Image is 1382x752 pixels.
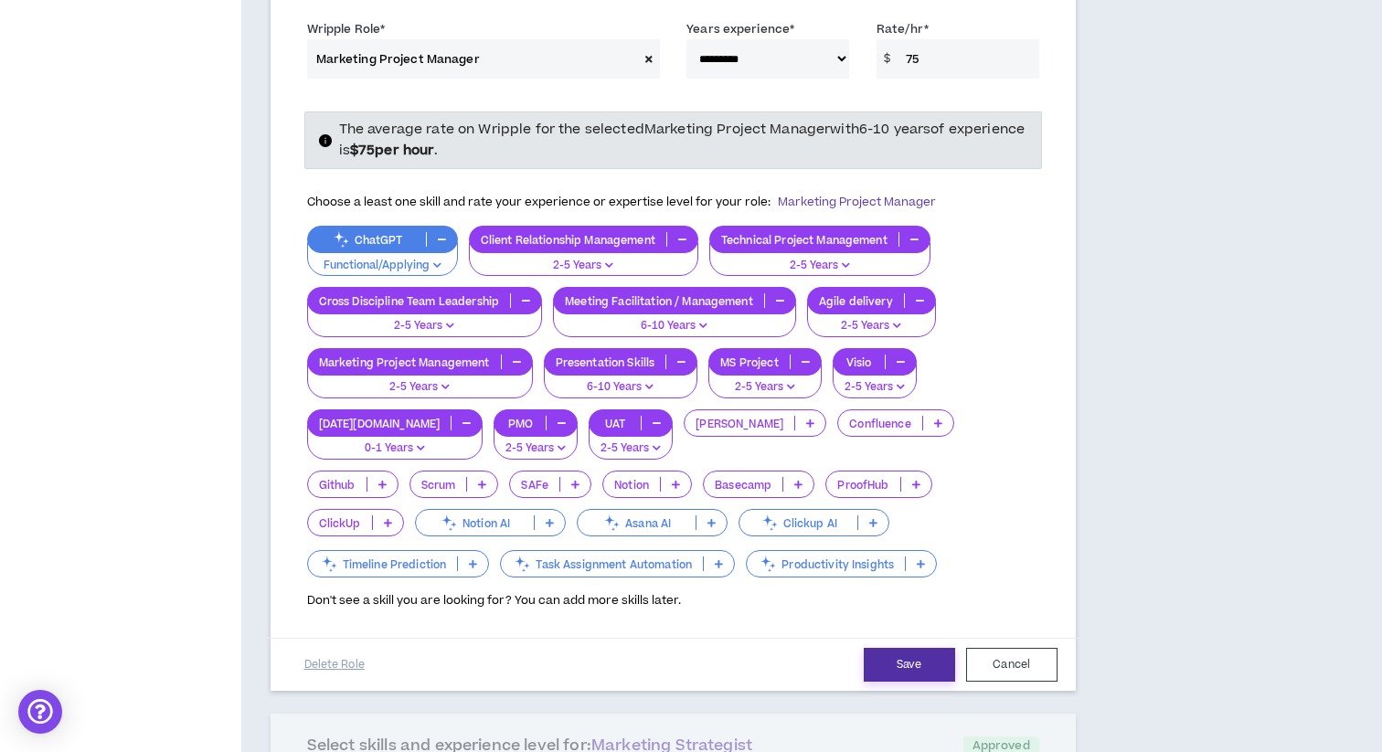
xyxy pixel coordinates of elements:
[808,294,904,308] p: Agile delivery
[709,242,930,277] button: 2-5 Years
[590,417,641,430] p: UAT
[319,440,472,457] p: 0-1 Years
[319,318,530,334] p: 2-5 Years
[308,516,372,530] p: ClickUp
[578,516,696,530] p: Asana AI
[819,318,924,334] p: 2-5 Years
[710,233,898,247] p: Technical Project Management
[739,516,857,530] p: Clickup AI
[308,294,510,308] p: Cross Discipline Team Leadership
[469,242,698,277] button: 2-5 Years
[720,379,809,396] p: 2-5 Years
[18,690,62,734] div: Open Intercom Messenger
[721,258,919,274] p: 2-5 Years
[601,440,661,457] p: 2-5 Years
[545,355,666,369] p: Presentation Skills
[603,478,660,492] p: Notion
[501,557,703,571] p: Task Assignment Automation
[685,417,794,430] p: [PERSON_NAME]
[319,258,446,274] p: Functional/Applying
[554,294,764,308] p: Meeting Facilitation / Management
[704,478,782,492] p: Basecamp
[807,302,936,337] button: 2-5 Years
[709,355,789,369] p: MS Project
[481,258,686,274] p: 2-5 Years
[686,15,794,44] label: Years experience
[864,648,955,682] button: Save
[307,425,484,460] button: 0-1 Years
[410,478,467,492] p: Scrum
[307,364,533,398] button: 2-5 Years
[319,134,332,147] span: info-circle
[897,39,1039,79] input: Ex. $75
[838,417,921,430] p: Confluence
[877,39,898,79] span: $
[877,15,929,44] label: Rate/hr
[307,194,936,210] span: Choose a least one skill and rate your experience or expertise level for your role:
[319,379,521,396] p: 2-5 Years
[845,379,905,396] p: 2-5 Years
[834,355,885,369] p: Visio
[289,649,380,681] button: Delete Role
[826,478,899,492] p: ProofHub
[553,302,796,337] button: 6-10 Years
[565,318,784,334] p: 6-10 Years
[833,364,917,398] button: 2-5 Years
[544,364,698,398] button: 6-10 Years
[307,242,458,277] button: Functional/Applying
[589,425,673,460] button: 2-5 Years
[505,440,566,457] p: 2-5 Years
[470,233,666,247] p: Client Relationship Management
[308,557,458,571] p: Timeline Prediction
[494,417,546,430] p: PMO
[307,15,386,44] label: Wripple Role
[416,516,534,530] p: Notion AI
[308,233,426,247] p: ChatGPT
[350,141,435,160] strong: $ 75 per hour
[556,379,686,396] p: 6-10 Years
[708,364,821,398] button: 2-5 Years
[494,425,578,460] button: 2-5 Years
[307,302,542,337] button: 2-5 Years
[747,557,905,571] p: Productivity Insights
[966,648,1058,682] button: Cancel
[308,355,501,369] p: Marketing Project Management
[307,592,681,609] span: Don't see a skill you are looking for? You can add more skills later.
[308,417,452,430] p: [DATE][DOMAIN_NAME]
[510,478,559,492] p: SAFe
[307,39,638,79] input: (e.g. User Experience, Visual & UI, Technical PM, etc.)
[778,194,936,210] span: Marketing Project Manager
[339,120,1025,159] span: The average rate on Wripple for the selected Marketing Project Manager with 6-10 years of experie...
[308,478,367,492] p: Github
